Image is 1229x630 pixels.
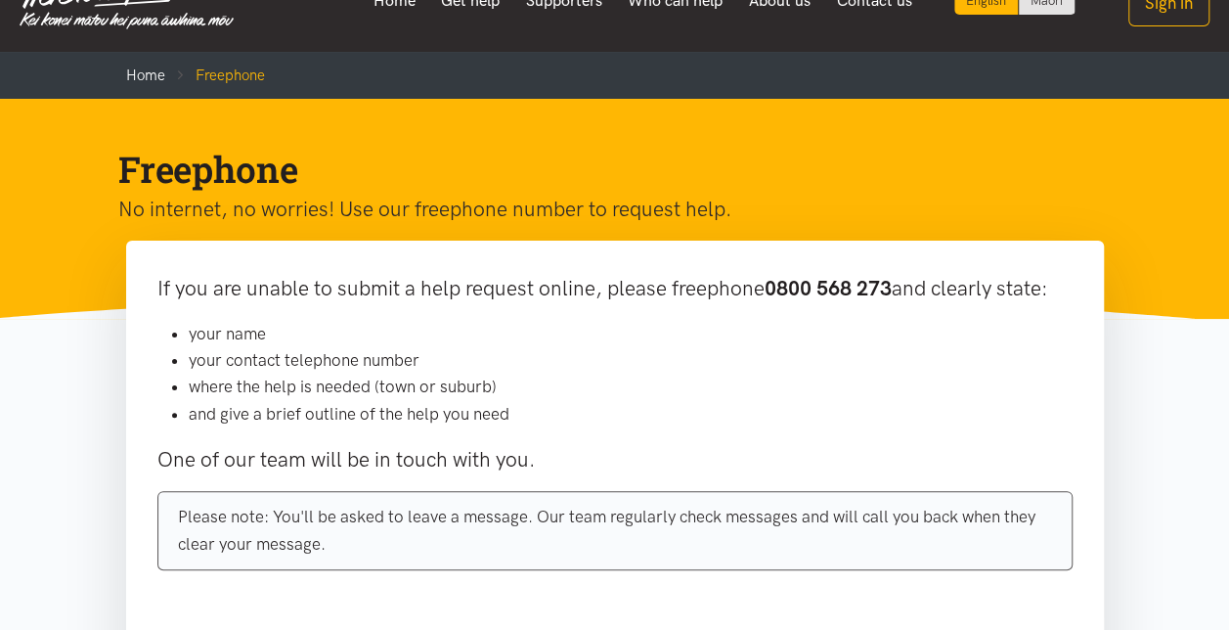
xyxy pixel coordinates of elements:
div: Please note: You'll be asked to leave a message. Our team regularly check messages and will call ... [157,491,1073,569]
li: your name [189,321,1073,347]
p: One of our team will be in touch with you. [157,443,1073,476]
li: where the help is needed (town or suburb) [189,374,1073,400]
b: 0800 568 273 [765,276,892,300]
li: your contact telephone number [189,347,1073,374]
p: If you are unable to submit a help request online, please freephone and clearly state: [157,272,1073,305]
h1: Freephone [118,146,1080,193]
li: and give a brief outline of the help you need [189,401,1073,427]
a: Home [126,67,165,84]
li: Freephone [165,64,265,87]
p: No internet, no worries! Use our freephone number to request help. [118,193,1080,226]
